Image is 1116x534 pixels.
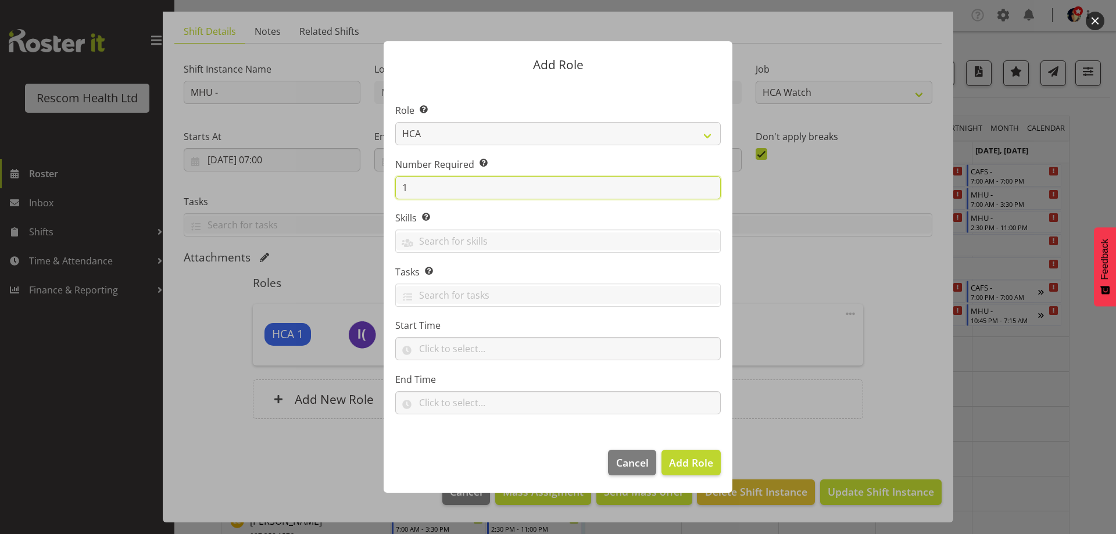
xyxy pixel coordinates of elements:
[395,211,721,225] label: Skills
[396,286,720,304] input: Search for tasks
[395,59,721,71] p: Add Role
[395,265,721,279] label: Tasks
[608,450,656,475] button: Cancel
[1094,227,1116,306] button: Feedback - Show survey
[669,456,713,470] span: Add Role
[396,232,720,250] input: Search for skills
[395,318,721,332] label: Start Time
[395,103,721,117] label: Role
[1100,239,1110,279] span: Feedback
[616,455,649,470] span: Cancel
[395,337,721,360] input: Click to select...
[395,157,721,171] label: Number Required
[395,391,721,414] input: Click to select...
[661,450,721,475] button: Add Role
[395,372,721,386] label: End Time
